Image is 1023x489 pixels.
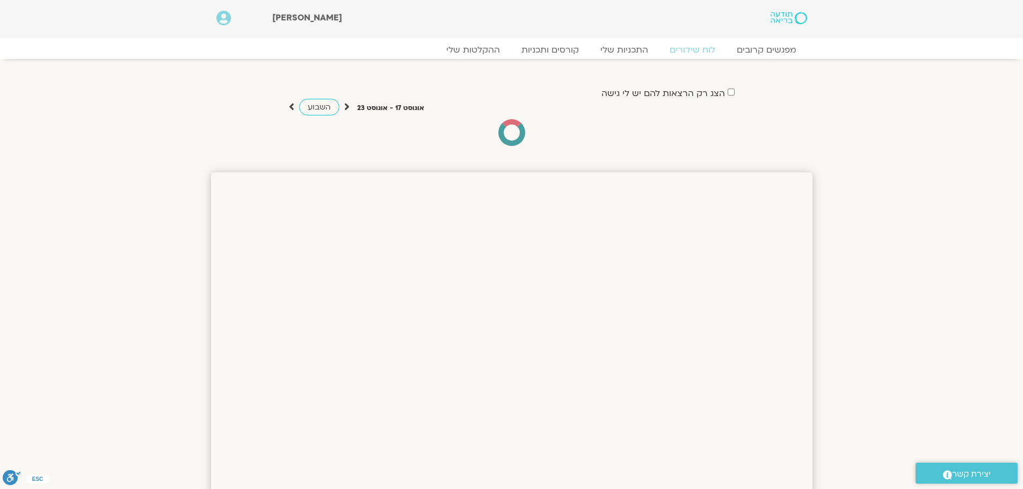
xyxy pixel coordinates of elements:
a: לוח שידורים [659,45,726,55]
span: יצירת קשר [952,467,991,481]
a: השבוע [299,99,339,115]
a: ההקלטות שלי [436,45,511,55]
a: קורסים ותכניות [511,45,590,55]
label: הצג רק הרצאות להם יש לי גישה [601,89,725,98]
span: [PERSON_NAME] [272,12,342,24]
a: יצירת קשר [916,463,1018,484]
a: התכניות שלי [590,45,659,55]
p: אוגוסט 17 - אוגוסט 23 [357,103,424,114]
span: השבוע [308,102,331,112]
a: מפגשים קרובים [726,45,807,55]
nav: Menu [216,45,807,55]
